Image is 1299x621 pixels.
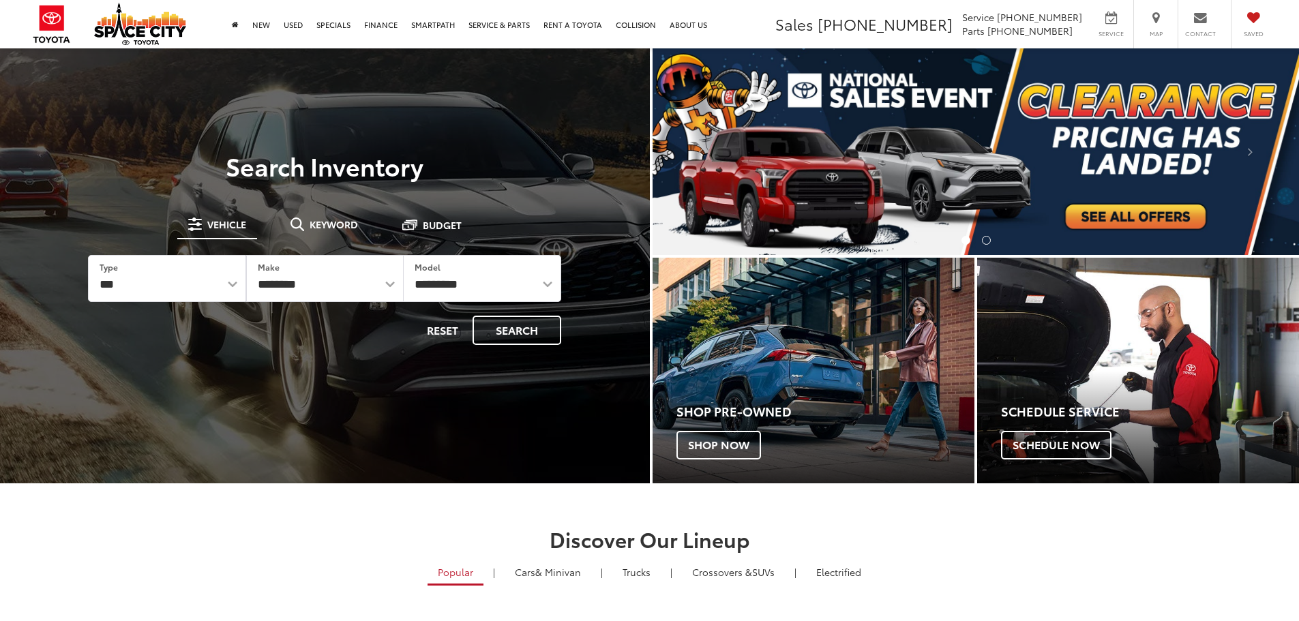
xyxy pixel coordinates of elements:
[961,236,970,245] li: Go to slide number 1.
[473,316,561,345] button: Search
[1238,29,1268,38] span: Saved
[207,219,246,229] span: Vehicle
[1096,29,1126,38] span: Service
[310,219,358,229] span: Keyword
[977,258,1299,483] a: Schedule Service Schedule Now
[653,76,749,228] button: Click to view previous picture.
[997,10,1082,24] span: [PHONE_NUMBER]
[977,258,1299,483] div: Toyota
[535,565,581,579] span: & Minivan
[169,528,1131,550] h2: Discover Our Lineup
[612,560,661,584] a: Trucks
[775,13,813,35] span: Sales
[57,152,593,179] h3: Search Inventory
[490,565,498,579] li: |
[791,565,800,579] li: |
[667,565,676,579] li: |
[1141,29,1171,38] span: Map
[597,565,606,579] li: |
[962,24,985,37] span: Parts
[100,261,118,273] label: Type
[415,261,441,273] label: Model
[962,10,994,24] span: Service
[806,560,871,584] a: Electrified
[653,258,974,483] a: Shop Pre-Owned Shop Now
[1001,405,1299,419] h4: Schedule Service
[676,405,974,419] h4: Shop Pre-Owned
[818,13,953,35] span: [PHONE_NUMBER]
[505,560,591,584] a: Cars
[982,236,991,245] li: Go to slide number 2.
[692,565,752,579] span: Crossovers &
[987,24,1073,37] span: [PHONE_NUMBER]
[258,261,280,273] label: Make
[428,560,483,586] a: Popular
[423,220,462,230] span: Budget
[1185,29,1216,38] span: Contact
[676,431,761,459] span: Shop Now
[653,258,974,483] div: Toyota
[94,3,186,45] img: Space City Toyota
[1001,431,1111,459] span: Schedule Now
[682,560,785,584] a: SUVs
[415,316,470,345] button: Reset
[1202,76,1299,228] button: Click to view next picture.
